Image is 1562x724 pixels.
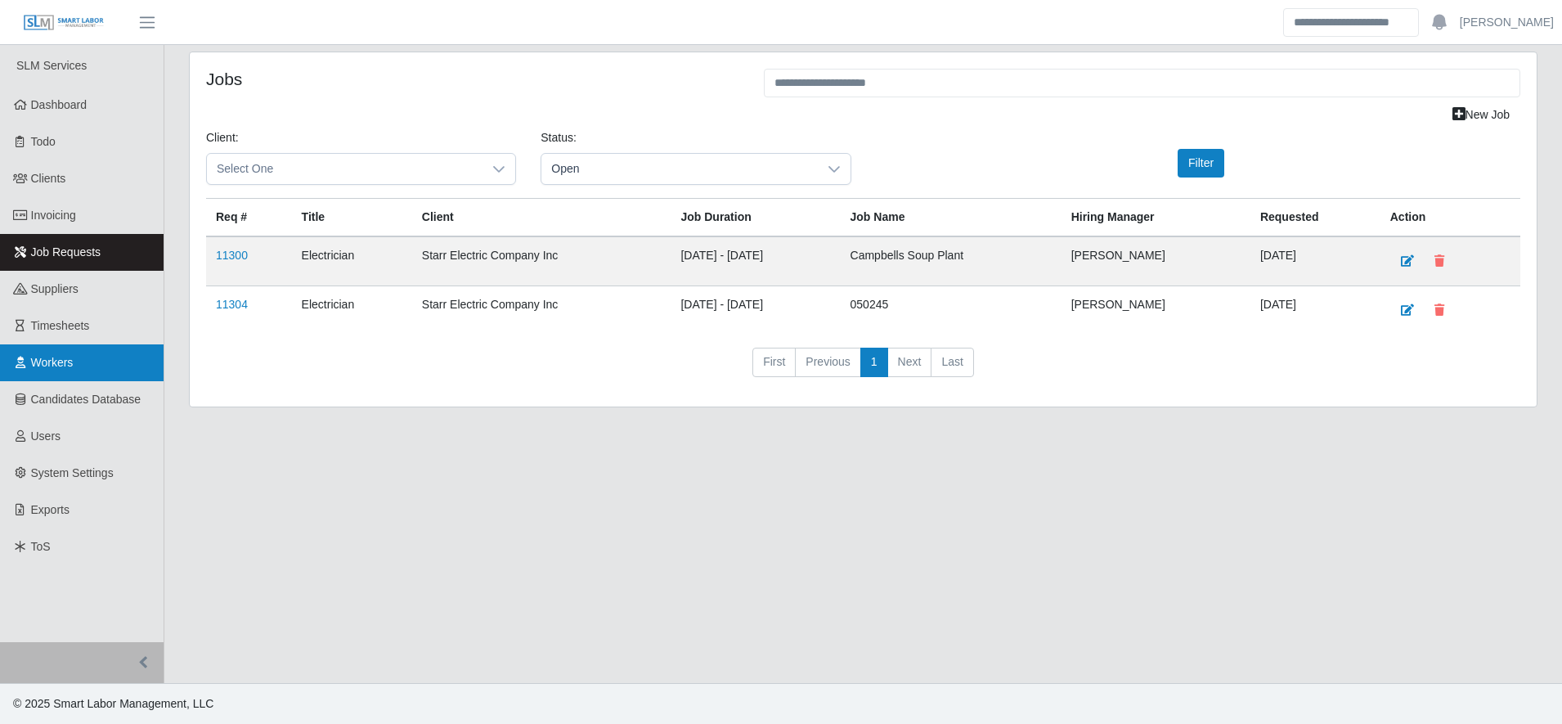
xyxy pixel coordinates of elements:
td: [DATE] [1250,286,1380,335]
input: Search [1283,8,1419,37]
td: Electrician [292,286,412,335]
td: Campbells Soup Plant [841,236,1062,286]
span: Open [541,154,817,184]
h4: Jobs [206,69,739,89]
span: SLM Services [16,59,87,72]
span: Timesheets [31,319,90,332]
a: 11304 [216,298,248,311]
span: Select One [207,154,483,184]
span: System Settings [31,466,114,479]
td: Starr Electric Company Inc [412,236,671,286]
th: Hiring Manager [1062,199,1250,237]
td: [DATE] [1250,236,1380,286]
span: Todo [31,135,56,148]
th: Title [292,199,412,237]
a: 11300 [216,249,248,262]
td: [DATE] - [DATE] [671,236,840,286]
th: Req # [206,199,292,237]
button: Filter [1178,149,1224,178]
th: Requested [1250,199,1380,237]
span: Workers [31,356,74,369]
span: Job Requests [31,245,101,259]
label: Status: [541,129,577,146]
th: Action [1380,199,1520,237]
a: New Job [1442,101,1520,129]
td: [PERSON_NAME] [1062,286,1250,335]
th: Client [412,199,671,237]
a: [PERSON_NAME] [1460,14,1554,31]
span: © 2025 Smart Labor Management, LLC [13,697,213,710]
td: [PERSON_NAME] [1062,236,1250,286]
td: 050245 [841,286,1062,335]
span: Dashboard [31,98,88,111]
span: Candidates Database [31,393,141,406]
td: Electrician [292,236,412,286]
img: SLM Logo [23,14,105,32]
td: [DATE] - [DATE] [671,286,840,335]
nav: pagination [206,348,1520,390]
th: Job Duration [671,199,840,237]
label: Client: [206,129,239,146]
td: Starr Electric Company Inc [412,286,671,335]
span: Users [31,429,61,443]
span: Invoicing [31,209,76,222]
span: Suppliers [31,282,79,295]
a: 1 [860,348,888,377]
span: ToS [31,540,51,553]
span: Clients [31,172,66,185]
th: Job Name [841,199,1062,237]
span: Exports [31,503,70,516]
